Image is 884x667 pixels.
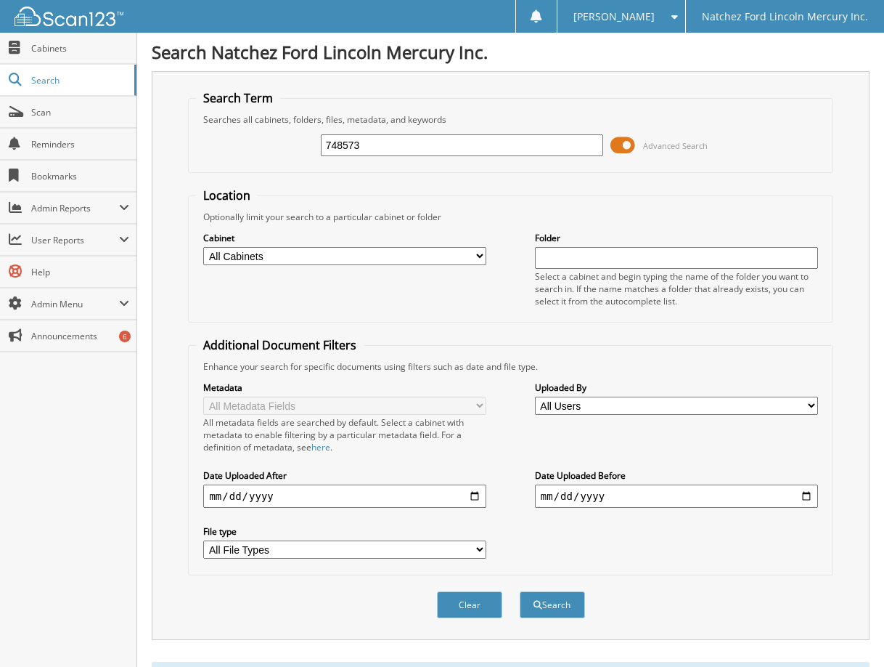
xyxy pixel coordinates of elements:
div: Optionally limit your search to a particular cabinet or folder [196,211,824,223]
div: 6 [119,331,131,342]
label: Date Uploaded Before [535,469,818,482]
span: Bookmarks [31,170,129,182]
a: here [311,441,330,453]
div: Select a cabinet and begin typing the name of the folder you want to search in. If the name match... [535,270,818,307]
span: Advanced Search [643,140,708,151]
span: [PERSON_NAME] [573,12,655,21]
label: Uploaded By [535,381,818,394]
span: Cabinets [31,42,129,54]
span: Scan [31,106,129,118]
label: Date Uploaded After [203,469,486,482]
span: Help [31,266,129,278]
div: All metadata fields are searched by default. Select a cabinet with metadata to enable filtering b... [203,416,486,453]
span: Search [31,74,127,86]
label: Folder [535,232,818,244]
label: Cabinet [203,232,486,244]
label: File type [203,525,486,538]
span: Natchez Ford Lincoln Mercury Inc. [702,12,868,21]
label: Metadata [203,381,486,394]
span: Reminders [31,138,129,150]
button: Clear [437,591,502,618]
img: scan123-logo-white.svg [15,7,123,26]
h1: Search Natchez Ford Lincoln Mercury Inc. [152,40,869,64]
span: Admin Reports [31,202,119,214]
span: Admin Menu [31,298,119,310]
input: start [203,485,486,508]
legend: Location [196,187,258,203]
input: end [535,485,818,508]
legend: Search Term [196,90,280,106]
div: Enhance your search for specific documents using filters such as date and file type. [196,360,824,373]
legend: Additional Document Filters [196,337,364,353]
span: Announcements [31,330,129,342]
button: Search [520,591,585,618]
span: User Reports [31,234,119,246]
div: Searches all cabinets, folders, files, metadata, and keywords [196,113,824,126]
